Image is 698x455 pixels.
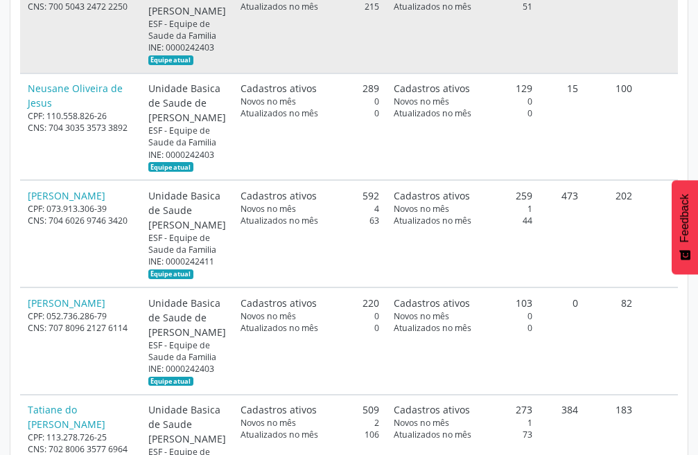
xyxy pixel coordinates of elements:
td: 473 [539,180,585,287]
div: 44 [394,215,532,226]
span: Novos no mês [394,417,449,429]
div: CNS: 700 5043 2472 2250 [28,1,134,12]
span: Cadastros ativos [241,402,317,417]
div: CNS: 702 8006 3577 6964 [28,443,134,455]
div: ESF - Equipe de Saude da Familia [148,125,226,148]
div: CNS: 704 3035 3573 3892 [28,122,134,134]
span: Novos no mês [241,96,296,107]
a: [PERSON_NAME] [28,296,105,310]
span: Esta é a equipe atual deste Agente [148,55,193,65]
div: 0 [241,310,379,322]
div: ESF - Equipe de Saude da Familia [148,18,226,42]
div: INE: 0000242403 [148,363,226,386]
span: Atualizados no mês [241,107,318,119]
div: 0 [241,107,379,119]
div: INE: 0000242403 [148,149,226,172]
span: Cadastros ativos [241,188,317,203]
div: 51 [394,1,532,12]
div: 509 [241,402,379,417]
div: 129 [394,81,532,96]
td: 82 [585,287,639,395]
div: CPF: 073.913.306-39 [28,203,134,215]
span: Cadastros ativos [241,296,317,310]
span: Esta é a equipe atual deste Agente [148,162,193,172]
td: 100 [585,73,639,181]
span: Atualizados no mês [241,215,318,226]
span: Novos no mês [241,203,296,215]
span: Atualizados no mês [394,429,471,440]
a: Neusane Oliveira de Jesus [28,82,123,109]
div: 103 [394,296,532,310]
div: CPF: 052.736.286-79 [28,310,134,322]
span: Esta é a equipe atual deste Agente [148,377,193,386]
span: Atualizados no mês [394,1,471,12]
div: 0 [394,107,532,119]
td: 0 [539,287,585,395]
div: 2 [241,417,379,429]
div: 0 [394,322,532,334]
span: Cadastros ativos [394,81,470,96]
div: 273 [394,402,532,417]
div: 106 [241,429,379,440]
div: 4 [241,203,379,215]
span: Atualizados no mês [394,107,471,119]
td: 202 [585,180,639,287]
span: Atualizados no mês [241,1,318,12]
td: 15 [539,73,585,181]
div: 0 [394,96,532,107]
span: Cadastros ativos [394,188,470,203]
span: Novos no mês [241,310,296,322]
span: Esta é a equipe atual deste Agente [148,269,193,279]
div: Unidade Basica de Saude de [PERSON_NAME] [148,81,226,125]
div: 1 [394,203,532,215]
div: CNS: 704 6026 9746 3420 [28,215,134,226]
div: 259 [394,188,532,203]
div: 215 [241,1,379,12]
span: Atualizados no mês [241,322,318,334]
div: 73 [394,429,532,440]
div: CPF: 110.558.826-26 [28,110,134,122]
div: 289 [241,81,379,96]
a: [PERSON_NAME] [28,189,105,202]
span: Novos no mês [241,417,296,429]
div: 220 [241,296,379,310]
span: Atualizados no mês [394,322,471,334]
div: CPF: 113.278.726-25 [28,431,134,443]
div: 0 [394,310,532,322]
div: ESF - Equipe de Saude da Familia [148,339,226,363]
div: Unidade Basica de Saude [PERSON_NAME] [148,188,226,232]
div: INE: 0000242403 [148,42,226,65]
a: Tatiane do [PERSON_NAME] [28,403,105,431]
div: CNS: 707 8096 2127 6114 [28,322,134,334]
span: Feedback [679,194,691,242]
div: ESF - Equipe de Saude da Familia [148,232,226,256]
div: 0 [241,96,379,107]
span: Cadastros ativos [241,81,317,96]
span: Cadastros ativos [394,402,470,417]
span: Atualizados no mês [394,215,471,226]
span: Cadastros ativos [394,296,470,310]
div: 1 [394,417,532,429]
button: Feedback - Mostrar pesquisa [672,180,698,274]
span: Atualizados no mês [241,429,318,440]
span: Novos no mês [394,203,449,215]
span: Novos no mês [394,310,449,322]
div: INE: 0000242411 [148,256,226,279]
div: Unidade Basica de Saude [PERSON_NAME] [148,402,226,446]
div: 0 [241,322,379,334]
div: 63 [241,215,379,226]
div: Unidade Basica de Saude de [PERSON_NAME] [148,296,226,339]
div: 592 [241,188,379,203]
span: Novos no mês [394,96,449,107]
